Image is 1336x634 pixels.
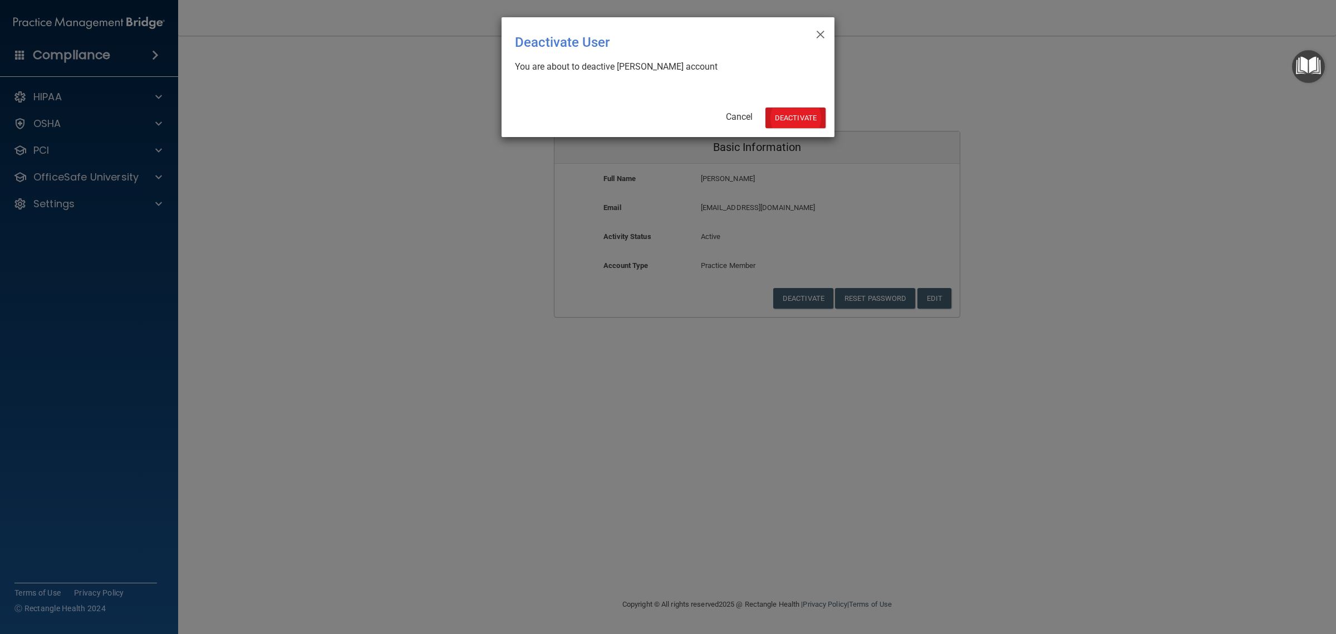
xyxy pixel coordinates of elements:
[816,22,826,44] span: ×
[765,108,826,128] button: Deactivate
[515,26,775,58] div: Deactivate User
[1292,50,1325,83] button: Open Resource Center
[726,111,753,122] a: Cancel
[515,61,812,73] div: You are about to deactive [PERSON_NAME] account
